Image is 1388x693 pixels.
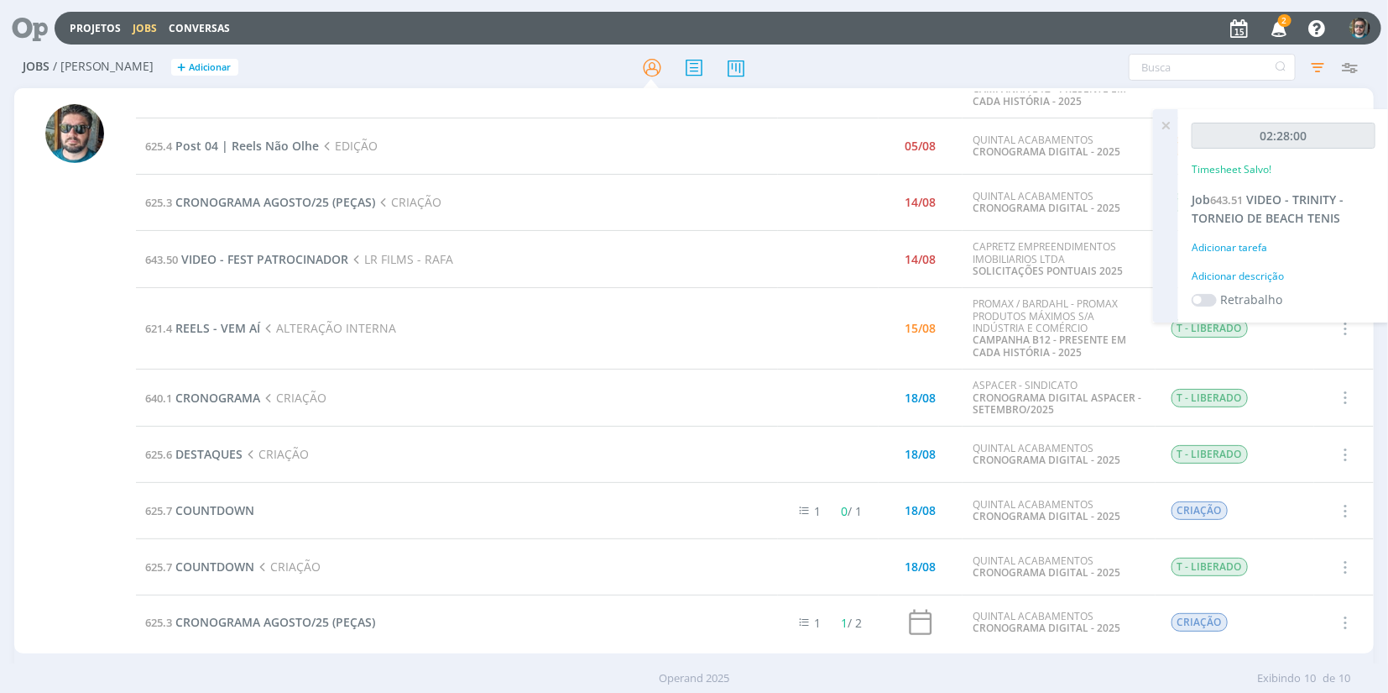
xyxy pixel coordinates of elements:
a: Conversas [169,21,230,35]
span: 10 [1304,670,1316,687]
span: / 2 [841,615,862,631]
span: 643.50 [146,252,179,267]
a: CRONOGRAMA DIGITAL - 2025 [973,453,1120,467]
div: QUINTAL ACABAMENTOS [973,555,1145,580]
a: 625.4Post 04 | Reels Não Olhe [146,138,320,154]
div: 18/08 [905,561,936,573]
span: CRIAÇÃO [1171,613,1228,632]
span: de [1323,670,1335,687]
span: CRONOGRAMA AGOSTO/25 (PEÇAS) [176,614,376,630]
button: +Adicionar [171,59,238,76]
a: 621.4REELS - VEM AÍ [146,320,261,336]
span: / 1 [841,503,862,519]
a: 625.3CRONOGRAMA AGOSTO/25 (PEÇAS) [146,614,376,630]
div: PROMAX / BARDAHL - PROMAX PRODUTOS MÁXIMOS S/A INDÚSTRIA E COMÉRCIO [973,47,1145,108]
div: Adicionar descrição [1192,269,1375,284]
span: COUNTDOWN [176,559,255,575]
span: VIDEO - FEST PATROCINADOR [182,251,349,267]
a: CRONOGRAMA DIGITAL - 2025 [973,201,1120,215]
span: T - LIBERADO [1171,319,1248,338]
div: Adicionar tarefa [1192,240,1375,255]
div: 15/08 [905,323,936,334]
span: 2 [1278,14,1291,27]
span: CRIAÇÃO [255,559,321,575]
span: 625.3 [146,615,173,630]
div: 18/08 [905,449,936,460]
span: T - LIBERADO [1171,445,1248,464]
div: 14/08 [905,254,936,265]
div: PROMAX / BARDAHL - PROMAX PRODUTOS MÁXIMOS S/A INDÚSTRIA E COMÉRCIO [973,298,1145,359]
span: ALTERAÇÃO INTERNA [261,320,396,336]
img: R [45,104,104,163]
a: CRONOGRAMA DIGITAL - 2025 [973,565,1120,580]
span: 625.4 [146,139,173,154]
a: CRONOGRAMA DIGITAL - 2025 [973,144,1120,159]
a: CAMPANHA B12 - PRESENTE EM CADA HISTÓRIA - 2025 [973,81,1126,108]
div: QUINTAL ACABAMENTOS [973,191,1145,215]
a: CRONOGRAMA DIGITAL - 2025 [973,509,1120,523]
a: 625.7COUNTDOWN [146,559,255,575]
a: Jobs [133,21,157,35]
a: CRONOGRAMA DIGITAL - 2025 [973,621,1120,635]
div: QUINTAL ACABAMENTOS [973,134,1145,159]
button: 2 [1260,13,1295,44]
a: SOLICITAÇÕES PONTUAIS 2025 [973,264,1123,278]
span: 625.3 [146,195,173,210]
span: COUNTDOWN [176,502,255,518]
span: Exibindo [1257,670,1301,687]
span: CRONOGRAMA AGOSTO/25 (PEÇAS) [176,194,376,210]
span: 625.7 [146,503,173,518]
div: QUINTAL ACABAMENTOS [973,611,1145,635]
span: CRIAÇÃO [1171,501,1228,520]
div: CAPRETZ EMPREENDIMENTOS IMOBILIARIOS LTDA [973,241,1145,277]
input: Busca [1129,54,1296,81]
div: 18/08 [905,392,936,404]
span: / [PERSON_NAME] [53,60,154,74]
span: Post 04 | Reels Não Olhe [176,138,320,154]
div: 18/08 [905,505,936,517]
div: 05/08 [905,140,936,152]
a: 640.1CRONOGRAMA [146,390,261,406]
p: Timesheet Salvo! [1192,162,1271,177]
span: 1 [841,615,848,631]
div: 14/08 [905,197,936,208]
span: 0 [841,503,848,519]
a: CAMPANHA B12 - PRESENTE EM CADA HISTÓRIA - 2025 [973,333,1126,359]
span: 625.7 [146,559,173,575]
a: 625.3CRONOGRAMA AGOSTO/25 (PEÇAS) [146,194,376,210]
a: 625.7COUNTDOWN [146,502,255,518]
span: CRIAÇÃO [261,390,326,406]
a: Projetos [70,21,121,35]
span: 1 [814,503,821,519]
span: VIDEO - TRINITY - TORNEIO DE BEACH TENIS [1192,192,1344,226]
span: CRONOGRAMA [176,390,261,406]
div: QUINTAL ACABAMENTOS [973,443,1145,467]
span: 1 [814,615,821,631]
span: REELS - VEM AÍ [176,320,261,336]
span: T - LIBERADO [1171,389,1248,407]
button: Jobs [128,22,162,35]
a: CRONOGRAMA DIGITAL ASPACER - SETEMBRO/2025 [973,391,1141,417]
div: QUINTAL ACABAMENTOS [973,499,1145,523]
span: 625.6 [146,447,173,462]
span: 640.1 [146,391,173,406]
span: EDIÇÃO [320,138,378,154]
span: + [178,59,186,76]
a: Job643.51VIDEO - TRINITY - TORNEIO DE BEACH TENIS [1192,192,1344,226]
span: Adicionar [190,62,232,73]
span: T - LIBERADO [1171,558,1248,576]
button: Conversas [164,22,235,35]
span: LR FILMS - RAFA [349,251,453,267]
span: 10 [1338,670,1350,687]
div: ASPACER - SINDICATO [973,380,1145,416]
img: R [1349,18,1370,39]
span: DESTAQUES [176,446,243,462]
label: Retrabalho [1220,291,1282,308]
button: Projetos [65,22,126,35]
span: CRIAÇÃO [243,446,309,462]
button: R [1349,13,1371,43]
span: Jobs [23,60,50,74]
span: 643.51 [1210,192,1243,207]
a: 625.6DESTAQUES [146,446,243,462]
span: 621.4 [146,321,173,336]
